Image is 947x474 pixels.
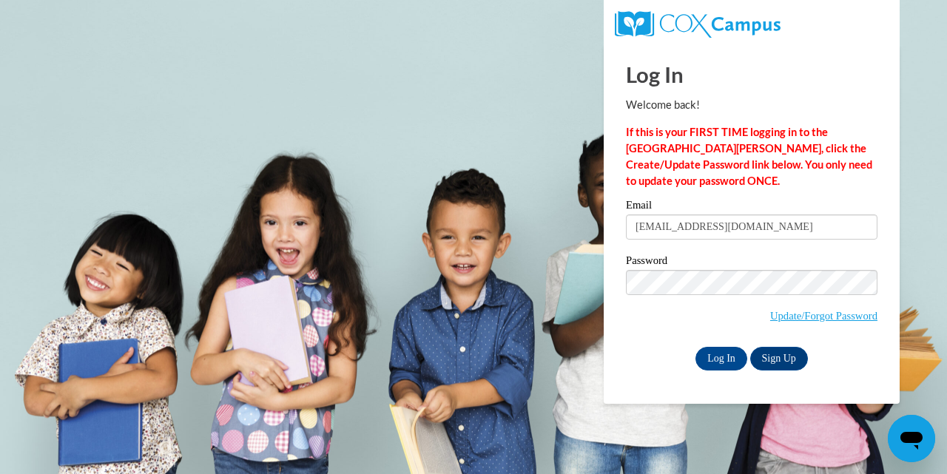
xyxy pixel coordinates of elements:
[750,347,808,370] a: Sign Up
[626,97,877,113] p: Welcome back!
[626,126,872,187] strong: If this is your FIRST TIME logging in to the [GEOGRAPHIC_DATA][PERSON_NAME], click the Create/Upd...
[695,347,747,370] input: Log In
[626,255,877,270] label: Password
[626,59,877,89] h1: Log In
[888,415,935,462] iframe: Button to launch messaging window
[615,11,781,38] img: COX Campus
[770,310,877,322] a: Update/Forgot Password
[626,200,877,214] label: Email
